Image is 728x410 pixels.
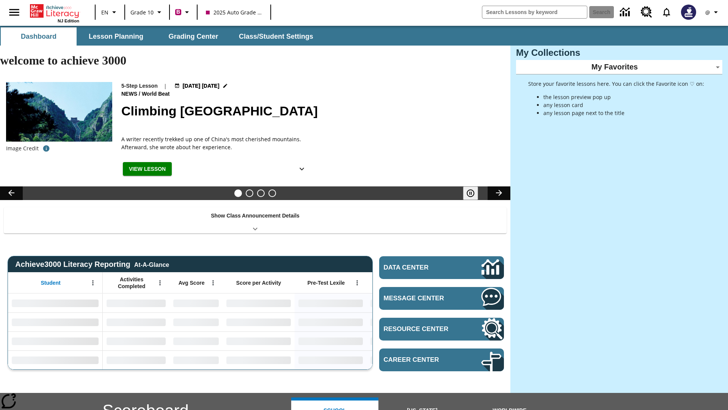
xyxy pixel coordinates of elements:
input: search field [482,6,587,18]
li: any lesson page next to the title [543,109,704,117]
button: Credit for photo and all related images: Public Domain/Charlie Fong [39,142,54,155]
a: Career Center [379,348,504,371]
div: Pause [463,186,486,200]
li: any lesson card [543,101,704,109]
span: Score per Activity [236,279,281,286]
span: @ [705,8,710,16]
li: the lesson preview pop up [543,93,704,101]
span: World Beat [142,90,171,98]
a: Data Center [379,256,504,279]
span: Pre-Test Lexile [308,279,345,286]
div: No Data, [169,312,223,331]
a: Resource Center, Will open in new tab [636,2,657,22]
p: Show Class Announcement Details [211,212,300,220]
span: Data Center [384,264,455,271]
a: Home [30,3,79,19]
a: Notifications [657,2,676,22]
div: At-A-Glance [134,260,169,268]
span: EN [101,8,108,16]
img: Avatar [681,5,696,20]
span: News [121,90,139,98]
div: No Data, [367,331,439,350]
span: Resource Center [384,325,458,333]
div: No Data, [103,312,169,331]
button: Open Menu [351,277,363,289]
span: Student [41,279,61,286]
p: Image Credit [6,145,39,152]
img: 6000 stone steps to climb Mount Tai in Chinese countryside [6,82,112,142]
div: A writer recently trekked up one of China's most cherished mountains. Afterward, she wrote about ... [121,135,311,151]
button: Pause [463,186,478,200]
button: Show Details [294,162,309,176]
div: No Data, [169,350,223,369]
span: Avg Score [179,279,205,286]
span: Activities Completed [107,276,157,290]
button: View Lesson [123,162,172,176]
div: No Data, [367,350,439,369]
button: Slide 3 Pre-release lesson [257,189,265,197]
div: Show Class Announcement Details [4,207,507,233]
p: Store your favorite lessons here. You can click the Favorite icon ♡ on: [528,80,704,88]
span: Career Center [384,356,458,364]
div: No Data, [103,293,169,312]
span: [DATE] [DATE] [183,82,220,90]
button: Grading Center [155,27,231,46]
button: Language: EN, Select a language [98,5,122,19]
div: My Favorites [516,60,722,74]
div: Home [30,3,79,23]
button: Jul 22 - Jun 30 Choose Dates [173,82,229,90]
span: NJ Edition [58,19,79,23]
a: Message Center [379,287,504,310]
div: No Data, [103,331,169,350]
span: | [164,82,167,90]
button: Grade: Grade 10, Select a grade [127,5,167,19]
button: Lesson Planning [78,27,154,46]
span: Message Center [384,295,458,302]
button: Open Menu [87,277,99,289]
span: / [139,91,140,97]
button: Boost Class color is violet red. Change class color [172,5,195,19]
span: Grade 10 [130,8,154,16]
p: 5-Step Lesson [121,82,158,90]
div: No Data, [367,293,439,312]
a: Data Center [615,2,636,23]
button: Select a new avatar [676,2,701,22]
button: Class/Student Settings [233,27,319,46]
h2: Climbing Mount Tai [121,101,501,121]
div: No Data, [169,293,223,312]
button: Lesson carousel, Next [488,186,510,200]
a: Resource Center, Will open in new tab [379,318,504,341]
button: Slide 4 Career Lesson [268,189,276,197]
div: No Data, [169,331,223,350]
button: Profile/Settings [701,5,725,19]
button: Open Menu [207,277,219,289]
div: No Data, [103,350,169,369]
span: B [176,7,180,17]
h3: My Collections [516,47,722,58]
span: Achieve3000 Literacy Reporting [15,260,169,269]
div: No Data, [367,312,439,331]
button: Slide 2 Defining Our Government's Purpose [246,189,253,197]
button: Slide 1 Climbing Mount Tai [234,189,242,197]
button: Open side menu [3,1,25,24]
button: Dashboard [1,27,77,46]
span: 2025 Auto Grade 10 [206,8,262,16]
button: Open Menu [154,277,166,289]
